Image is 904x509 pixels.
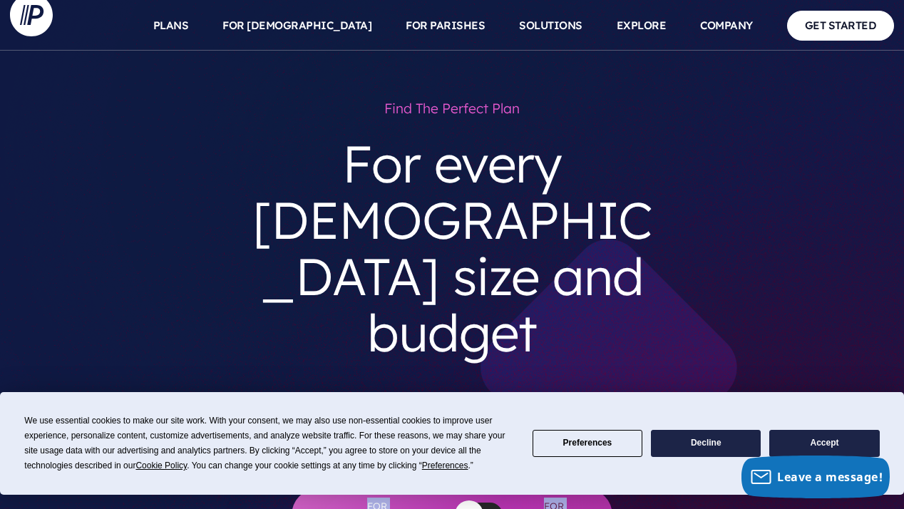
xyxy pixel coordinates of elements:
a: GET STARTED [787,11,895,40]
span: Cookie Policy [135,461,187,471]
a: COMPANY [700,1,753,51]
a: FOR [DEMOGRAPHIC_DATA] [222,1,371,51]
a: FOR PARISHES [406,1,485,51]
button: Decline [651,430,761,458]
div: We use essential cookies to make our site work. With your consent, we may also use non-essential ... [24,413,515,473]
button: Leave a message! [741,456,890,498]
button: Preferences [533,430,642,458]
h3: For every [DEMOGRAPHIC_DATA] size and budget [237,124,667,373]
a: PLANS [153,1,189,51]
span: Preferences [422,461,468,471]
button: Accept [769,430,879,458]
a: SOLUTIONS [519,1,582,51]
span: Leave a message! [777,469,883,485]
p: Already know what you need? Get a free, no obligation for answers and pricing options. [247,373,657,446]
a: EXPLORE [617,1,667,51]
h1: Find the perfect plan [237,93,667,124]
